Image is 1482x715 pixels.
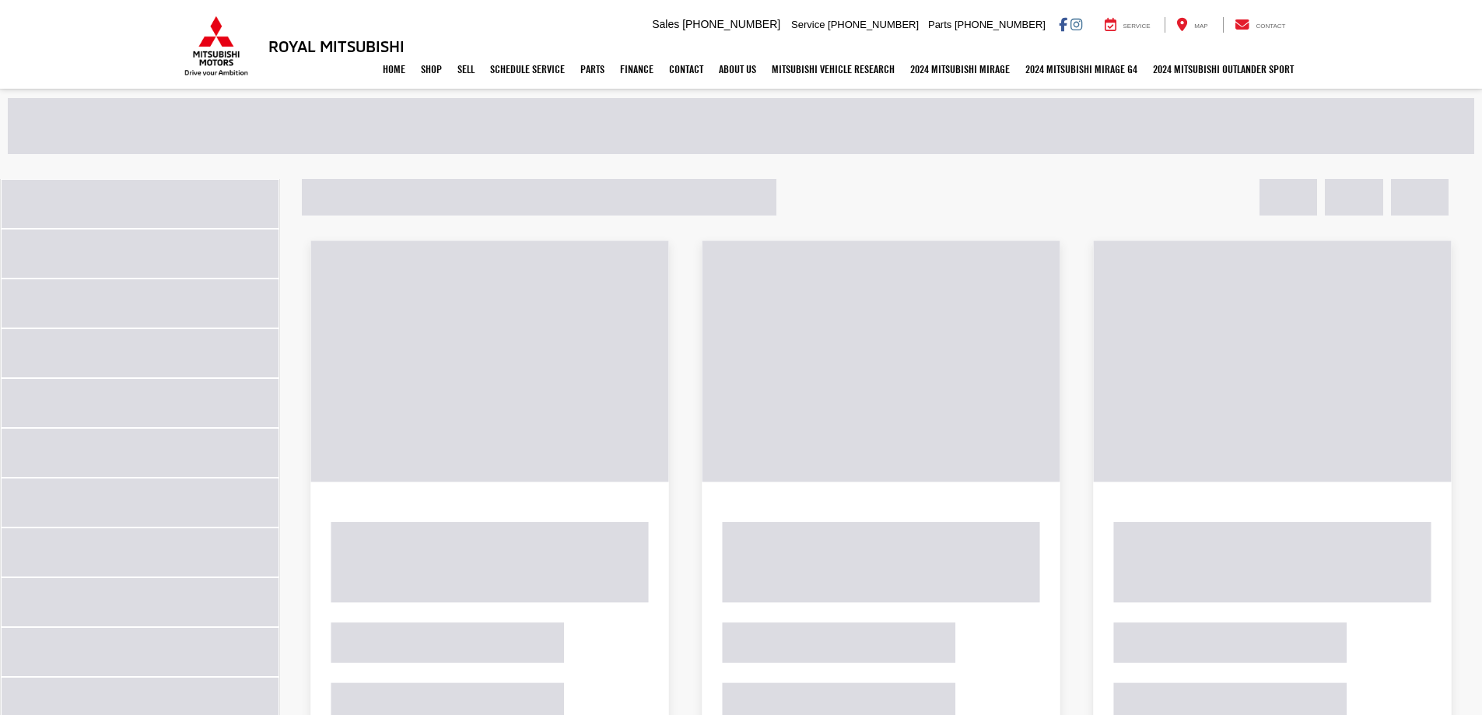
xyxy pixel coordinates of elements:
a: Sell [450,50,482,89]
a: Contact [1223,17,1298,33]
img: Mitsubishi [181,16,251,76]
span: Map [1194,23,1207,30]
a: Parts: Opens in a new tab [573,50,612,89]
span: Service [791,19,825,30]
span: [PHONE_NUMBER] [828,19,919,30]
span: Service [1123,23,1151,30]
a: Mitsubishi Vehicle Research [764,50,902,89]
a: Contact [661,50,711,89]
a: Instagram: Click to visit our Instagram page [1070,18,1082,30]
span: [PHONE_NUMBER] [955,19,1046,30]
a: Home [375,50,413,89]
a: 2024 Mitsubishi Mirage [902,50,1018,89]
a: Facebook: Click to visit our Facebook page [1059,18,1067,30]
a: 2024 Mitsubishi Outlander SPORT [1145,50,1302,89]
a: Service [1093,17,1162,33]
a: Map [1165,17,1219,33]
a: Shop [413,50,450,89]
a: About Us [711,50,764,89]
span: Parts [928,19,951,30]
a: 2024 Mitsubishi Mirage G4 [1018,50,1145,89]
a: Finance [612,50,661,89]
span: [PHONE_NUMBER] [682,18,780,30]
a: Schedule Service: Opens in a new tab [482,50,573,89]
span: Contact [1256,23,1285,30]
span: Sales [652,18,679,30]
h3: Royal Mitsubishi [268,37,405,54]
